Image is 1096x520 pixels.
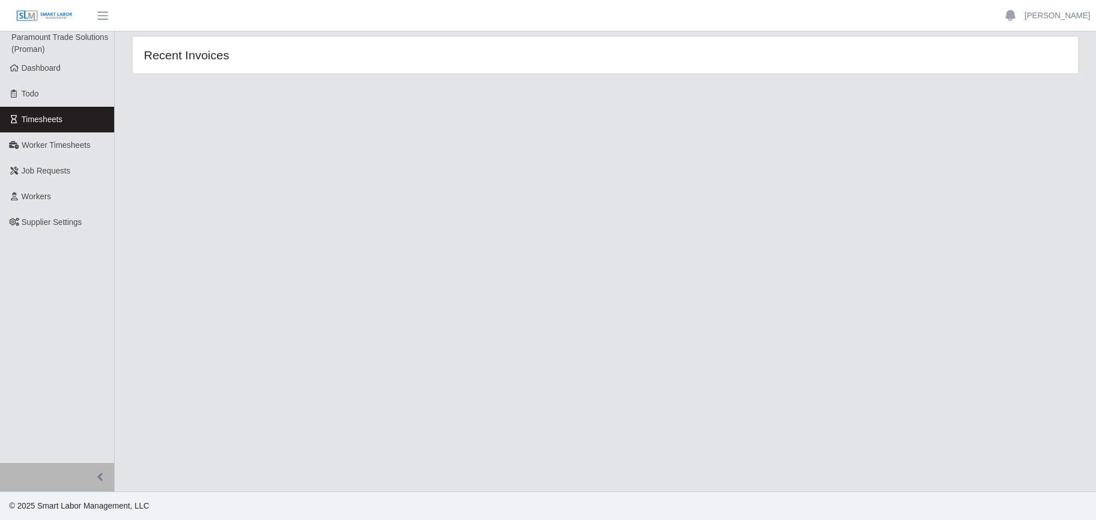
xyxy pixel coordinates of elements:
[22,115,63,124] span: Timesheets
[16,10,73,22] img: SLM Logo
[144,48,518,62] h4: Recent Invoices
[9,501,149,510] span: © 2025 Smart Labor Management, LLC
[22,192,51,201] span: Workers
[22,217,82,227] span: Supplier Settings
[22,89,39,98] span: Todo
[1025,10,1090,22] a: [PERSON_NAME]
[22,166,71,175] span: Job Requests
[22,63,61,72] span: Dashboard
[11,33,108,54] span: Paramount Trade Solutions (Proman)
[22,140,90,150] span: Worker Timesheets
